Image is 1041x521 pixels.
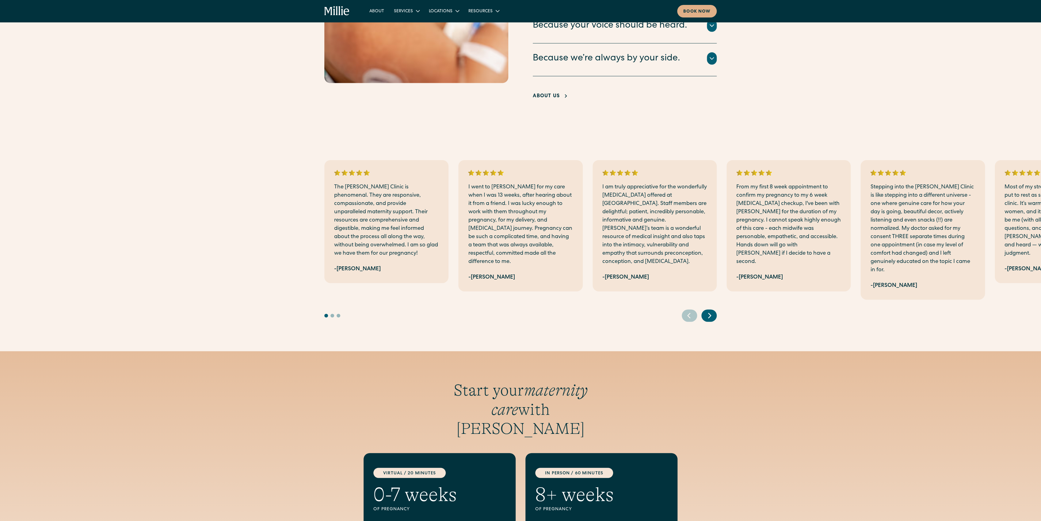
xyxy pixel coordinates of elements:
div: 3 / 7 [593,160,717,291]
img: 5 stars rating [736,170,772,176]
div: Locations [429,8,452,15]
button: Go to slide 1 [324,314,328,318]
div: -[PERSON_NAME] [468,273,515,282]
em: maternity care [491,381,588,419]
div: Of pregnancy [373,506,457,513]
p: From my first 8 week appointment to confirm my pregnancy to my 6 week [MEDICAL_DATA] checkup, I'v... [736,183,841,266]
div: 4 / 7 [726,160,851,291]
img: 5 stars rating [870,170,906,176]
img: 5 stars rating [1005,170,1040,176]
div: -[PERSON_NAME] [602,273,649,282]
div: Because we’re always by your side. [533,52,680,65]
div: Book now [683,9,711,15]
div: 5 / 7 [860,160,985,300]
a: About Us [533,93,570,100]
div: Services [389,6,424,16]
div: Virtual / 20 Minutes [373,468,446,478]
p: The [PERSON_NAME] Clinic is phenomenal. They are responsive, compassionate, and provide unparalle... [334,183,439,258]
h3: Start your with [PERSON_NAME] [429,381,612,438]
img: 5 stars rating [602,170,638,176]
div: Locations [424,6,463,16]
div: About Us [533,93,560,100]
img: 5 stars rating [334,170,370,176]
a: About [364,6,389,16]
div: -[PERSON_NAME] [334,265,381,273]
a: home [324,6,350,16]
h2: 8+ weeks [535,483,614,507]
img: 5 stars rating [468,170,504,176]
button: Go to slide 2 [330,314,334,318]
button: Go to slide 3 [337,314,340,318]
a: Book now [677,5,717,17]
p: I am truly appreciative for the wonderfully [MEDICAL_DATA] offered at [GEOGRAPHIC_DATA]. Staff me... [602,183,707,266]
div: Of pregnancy [535,506,614,513]
div: in person / 60 minutes [535,468,613,478]
div: 1 / 7 [324,160,448,283]
div: 2 / 7 [458,160,582,291]
div: -[PERSON_NAME] [736,273,783,282]
h2: 0-7 weeks [373,483,457,507]
p: I went to [PERSON_NAME] for my care when I was 13 weeks, after hearing about it from a friend. I ... [468,183,573,266]
div: Next slide [701,310,717,322]
div: Because your voice should be heard. [533,19,687,32]
div: Resources [463,6,504,16]
div: -[PERSON_NAME] [870,282,917,290]
div: Services [394,8,413,15]
p: Stepping into the [PERSON_NAME] Clinic is like stepping into a different universe - one where gen... [870,183,975,274]
div: Previous slide [682,310,697,322]
div: Resources [468,8,493,15]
